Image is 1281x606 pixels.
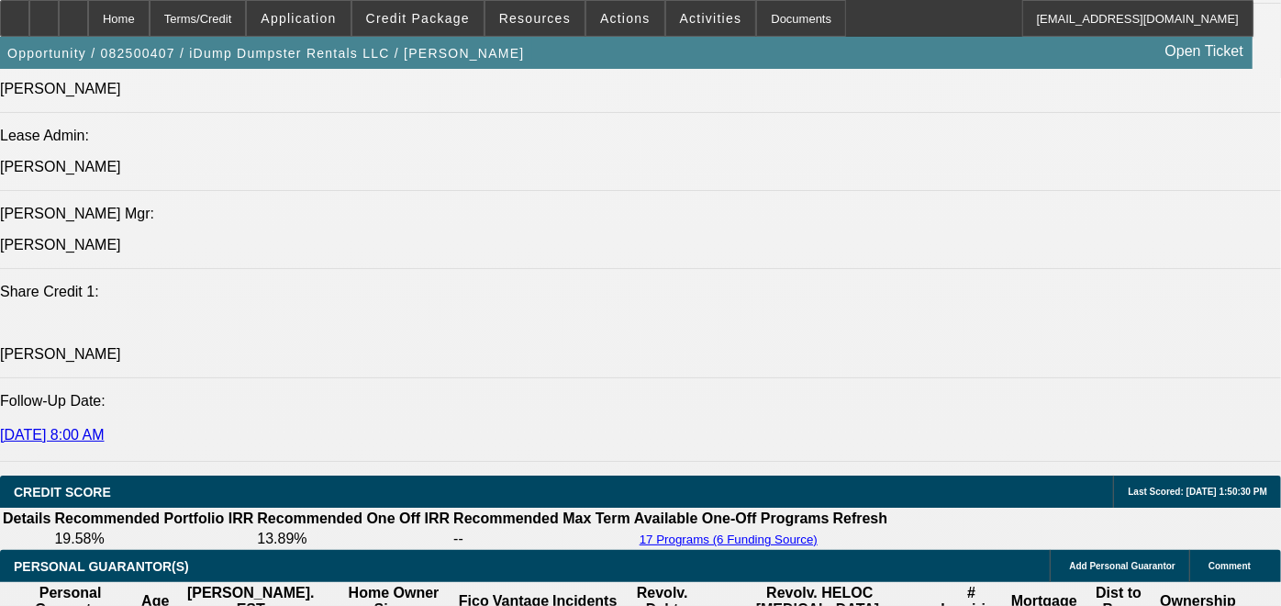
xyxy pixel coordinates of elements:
td: 19.58% [53,530,254,548]
th: Available One-Off Programs [633,510,830,528]
a: Open Ticket [1158,36,1251,67]
td: 13.89% [256,530,451,548]
span: Opportunity / 082500407 / iDump Dumpster Rentals LLC / [PERSON_NAME] [7,46,525,61]
th: Refresh [832,510,889,528]
span: Add Personal Guarantor [1069,561,1175,571]
th: Recommended Portfolio IRR [53,510,254,528]
th: Recommended Max Term [452,510,631,528]
button: Actions [586,1,664,36]
span: Resources [499,11,571,26]
button: Resources [485,1,585,36]
button: 17 Programs (6 Funding Source) [634,532,823,547]
button: Activities [666,1,756,36]
span: Credit Package [366,11,470,26]
td: -- [452,530,631,548]
span: Activities [680,11,742,26]
button: Credit Package [352,1,484,36]
button: Application [247,1,350,36]
span: PERSONAL GUARANTOR(S) [14,559,189,574]
th: Recommended One Off IRR [256,510,451,528]
span: Actions [600,11,651,26]
span: Application [261,11,336,26]
span: Comment [1209,561,1251,571]
span: Last Scored: [DATE] 1:50:30 PM [1128,487,1267,497]
th: Details [2,510,51,528]
span: CREDIT SCORE [14,485,111,499]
